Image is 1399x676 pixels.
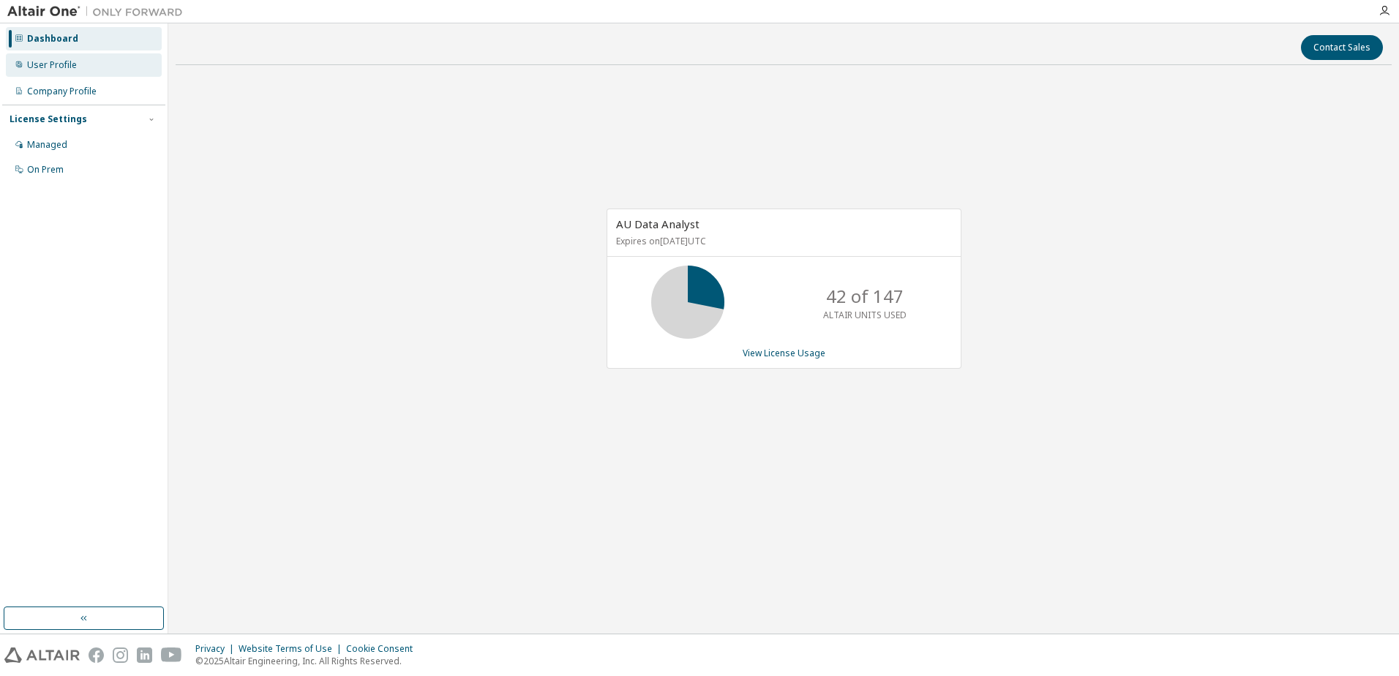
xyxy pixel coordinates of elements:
img: altair_logo.svg [4,647,80,663]
p: © 2025 Altair Engineering, Inc. All Rights Reserved. [195,655,421,667]
div: User Profile [27,59,77,71]
div: Cookie Consent [346,643,421,655]
div: Dashboard [27,33,78,45]
div: License Settings [10,113,87,125]
p: ALTAIR UNITS USED [823,309,907,321]
button: Contact Sales [1301,35,1383,60]
img: linkedin.svg [137,647,152,663]
div: Company Profile [27,86,97,97]
p: 42 of 147 [826,284,904,309]
a: View License Usage [743,347,825,359]
img: instagram.svg [113,647,128,663]
img: youtube.svg [161,647,182,663]
span: AU Data Analyst [616,217,699,231]
div: Managed [27,139,67,151]
div: Privacy [195,643,239,655]
div: Website Terms of Use [239,643,346,655]
div: On Prem [27,164,64,176]
p: Expires on [DATE] UTC [616,235,948,247]
img: Altair One [7,4,190,19]
img: facebook.svg [89,647,104,663]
